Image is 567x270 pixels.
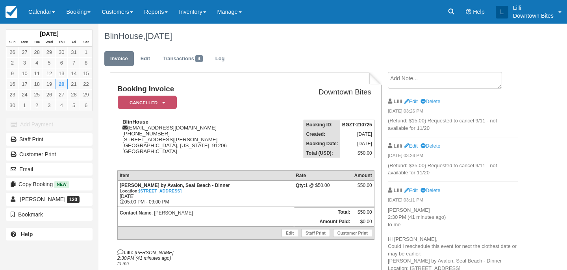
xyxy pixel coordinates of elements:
div: L [496,6,508,18]
em: Cancelled [118,96,177,109]
button: Email [6,163,93,176]
th: Item [117,170,294,180]
a: 19 [43,79,55,89]
a: Log [209,51,231,67]
button: Add Payment [6,118,93,131]
a: 31 [68,47,80,57]
small: Location: [120,189,182,193]
th: Thu [56,38,68,47]
h1: Booking Invoice [117,85,274,93]
strong: [DATE] [40,31,58,37]
a: Edit [404,143,418,149]
a: Delete [421,98,440,104]
strong: Qty [296,183,305,188]
em: [DATE] 03:11 PM [388,197,518,205]
th: Amount Paid: [294,217,352,227]
p: : [PERSON_NAME] [120,209,292,217]
a: Cancelled [117,95,174,110]
a: 14 [68,68,80,79]
a: 17 [19,79,31,89]
a: 26 [6,47,19,57]
td: 1 @ $50.00 [294,180,352,207]
a: Edit [135,51,156,67]
strong: Lilli [394,98,402,104]
th: Tue [31,38,43,47]
a: 9 [6,68,19,79]
a: 25 [31,89,43,100]
a: 29 [80,89,92,100]
button: Bookmark [6,208,93,221]
h2: Downtown Bites [277,88,371,96]
a: Staff Print [301,229,330,237]
p: (Refund: $35.00) Requested to cancel 9/11 - not available for 11/20 [388,162,518,177]
a: Customer Print [333,229,372,237]
th: Total (USD): [304,148,340,158]
td: [DATE] [340,129,374,139]
a: 4 [31,57,43,68]
th: Total: [294,207,352,217]
div: [EMAIL_ADDRESS][DOMAIN_NAME] [PHONE_NUMBER] [STREET_ADDRESS][PERSON_NAME] [GEOGRAPHIC_DATA], [US_... [117,119,274,164]
a: 23 [6,89,19,100]
td: [DATE] 05:00 PM - 09:00 PM [117,180,294,207]
a: [STREET_ADDRESS] [139,189,182,193]
a: 5 [68,100,80,111]
a: 10 [19,68,31,79]
strong: BGZT-210725 [342,122,372,128]
th: Fri [68,38,80,47]
a: 15 [80,68,92,79]
th: Amount [352,170,374,180]
b: Help [21,231,33,237]
a: Edit [282,229,298,237]
th: Created: [304,129,340,139]
th: Sun [6,38,19,47]
th: Mon [19,38,31,47]
a: 28 [68,89,80,100]
a: 4 [56,100,68,111]
a: 24 [19,89,31,100]
span: [DATE] [145,31,172,41]
a: Customer Print [6,148,93,161]
a: Invoice [104,51,134,67]
a: 6 [56,57,68,68]
a: Help [6,228,93,240]
td: $50.00 [340,148,374,158]
strong: Lilli: [117,250,133,255]
button: Copy Booking New [6,178,93,190]
th: Booking ID: [304,120,340,130]
td: $0.00 [352,217,374,227]
a: 28 [31,47,43,57]
a: 7 [68,57,80,68]
a: 20 [56,79,68,89]
a: 18 [31,79,43,89]
th: Sat [80,38,92,47]
strong: Lilli [394,187,402,193]
a: Delete [421,143,440,149]
img: checkfront-main-nav-mini-logo.png [6,6,17,18]
h1: BlinHouse, [104,31,518,41]
div: $50.00 [354,183,372,194]
a: 26 [43,89,55,100]
a: 6 [80,100,92,111]
a: 2 [6,57,19,68]
a: 3 [19,57,31,68]
em: [DATE] 03:26 PM [388,108,518,117]
p: (Refund: $15.00) Requested to cancel 9/11 - not available for 11/20 [388,117,518,132]
a: Edit [404,187,418,193]
a: 29 [43,47,55,57]
span: 4 [195,55,203,62]
th: Booking Date: [304,139,340,148]
strong: Lilli [394,143,402,149]
span: Help [473,9,485,15]
a: 12 [43,68,55,79]
a: 27 [56,89,68,100]
a: [PERSON_NAME] 120 [6,193,93,205]
td: $50.00 [352,207,374,217]
a: 16 [6,79,19,89]
i: Help [466,9,471,15]
a: 3 [43,100,55,111]
a: 13 [56,68,68,79]
em: [DATE] 03:26 PM [388,152,518,161]
a: 8 [80,57,92,68]
a: Transactions4 [157,51,209,67]
a: 30 [56,47,68,57]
